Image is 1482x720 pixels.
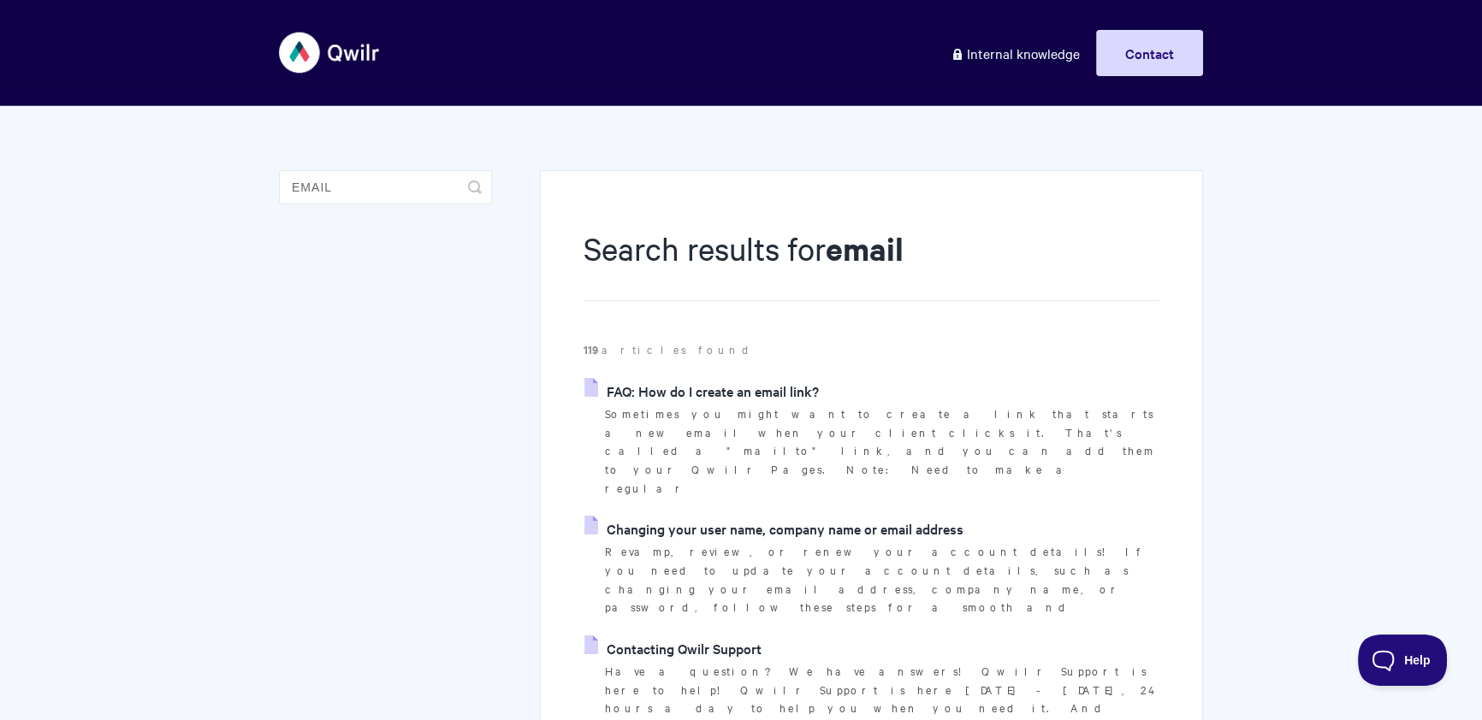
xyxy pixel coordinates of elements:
iframe: Toggle Customer Support [1358,634,1448,686]
p: Sometimes you might want to create a link that starts a new email when your client clicks it. Tha... [605,404,1159,498]
h1: Search results for [584,227,1159,301]
a: Contact [1096,30,1203,76]
strong: 119 [584,341,602,357]
input: Search [279,170,492,204]
a: Contacting Qwilr Support [584,635,762,661]
p: Revamp, review, or renew your account details! If you need to update your account details, such a... [605,542,1159,617]
strong: email [826,227,904,269]
p: articles found [584,340,1159,359]
img: Qwilr Help Center [279,21,381,85]
a: FAQ: How do I create an email link? [584,378,819,404]
a: Changing your user name, company name or email address [584,516,963,541]
a: Internal knowledge [938,30,1093,76]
